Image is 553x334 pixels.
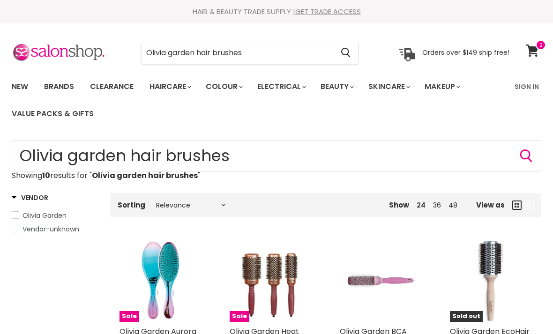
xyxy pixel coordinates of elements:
[333,42,358,64] button: Search
[142,42,333,64] input: Search
[340,240,422,322] a: Olivia Garden BCA NanoThermic Ceramic & Ion Round Thermal Brush 2024
[141,240,180,322] img: Olivia Garden Aurora Detangler For Medium - Thick Hair
[506,290,544,325] iframe: Gorgias live chat messenger
[230,240,312,322] a: Olivia Garden Heat Pro Thermal BrushSale
[509,77,545,96] a: Sign In
[295,7,361,16] a: GET TRADE ACCESS
[92,170,198,181] strong: Olivia garden hair brushes
[12,141,541,171] form: Product
[476,201,505,209] span: View as
[5,73,509,127] ul: Main menu
[12,171,541,180] p: Showing results for " "
[450,311,483,322] span: Sold out
[22,211,67,220] span: Olivia Garden
[389,200,409,210] span: Show
[199,77,248,96] a: Colour
[340,268,422,293] img: Olivia Garden BCA NanoThermic Ceramic & Ion Round Thermal Brush 2024
[12,224,98,234] a: Vendor-unknown
[141,42,359,64] form: Product
[5,104,101,124] a: Value Packs & Gifts
[433,200,441,210] a: 36
[83,77,141,96] a: Clearance
[118,201,145,209] label: Sorting
[142,77,197,96] a: Haircare
[12,210,98,221] a: Olivia Garden
[120,240,202,322] a: Olivia Garden Aurora Detangler For Medium - Thick HairSale
[422,48,509,57] p: Orders over $149 ship free!
[120,311,139,322] span: Sale
[5,77,35,96] a: New
[12,193,48,202] h3: Vendor
[519,148,534,163] button: Search
[361,77,416,96] a: Skincare
[42,170,50,181] strong: 10
[417,200,426,210] a: 24
[250,77,312,96] a: Electrical
[314,77,359,96] a: Beauty
[450,240,532,322] img: Olivia Garden EcoHair Combo Vent Brush
[37,77,81,96] a: Brands
[418,77,466,96] a: Makeup
[238,240,303,322] img: Olivia Garden Heat Pro Thermal Brush
[12,141,541,171] input: Search
[230,311,249,322] span: Sale
[450,240,532,322] a: Olivia Garden EcoHair Combo Vent BrushSold out
[22,224,79,234] span: Vendor-unknown
[448,200,457,210] a: 48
